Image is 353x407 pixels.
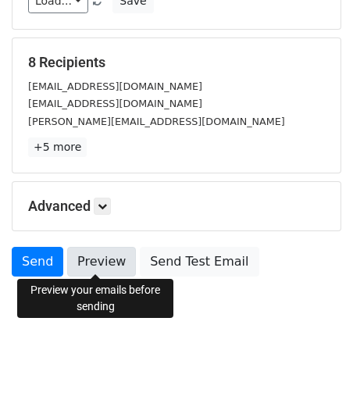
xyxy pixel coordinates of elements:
[275,332,353,407] iframe: Chat Widget
[28,137,87,157] a: +5 more
[28,116,285,127] small: [PERSON_NAME][EMAIL_ADDRESS][DOMAIN_NAME]
[28,98,202,109] small: [EMAIL_ADDRESS][DOMAIN_NAME]
[140,247,259,277] a: Send Test Email
[12,247,63,277] a: Send
[28,80,202,92] small: [EMAIL_ADDRESS][DOMAIN_NAME]
[28,198,325,215] h5: Advanced
[28,54,325,71] h5: 8 Recipients
[17,279,173,318] div: Preview your emails before sending
[67,247,136,277] a: Preview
